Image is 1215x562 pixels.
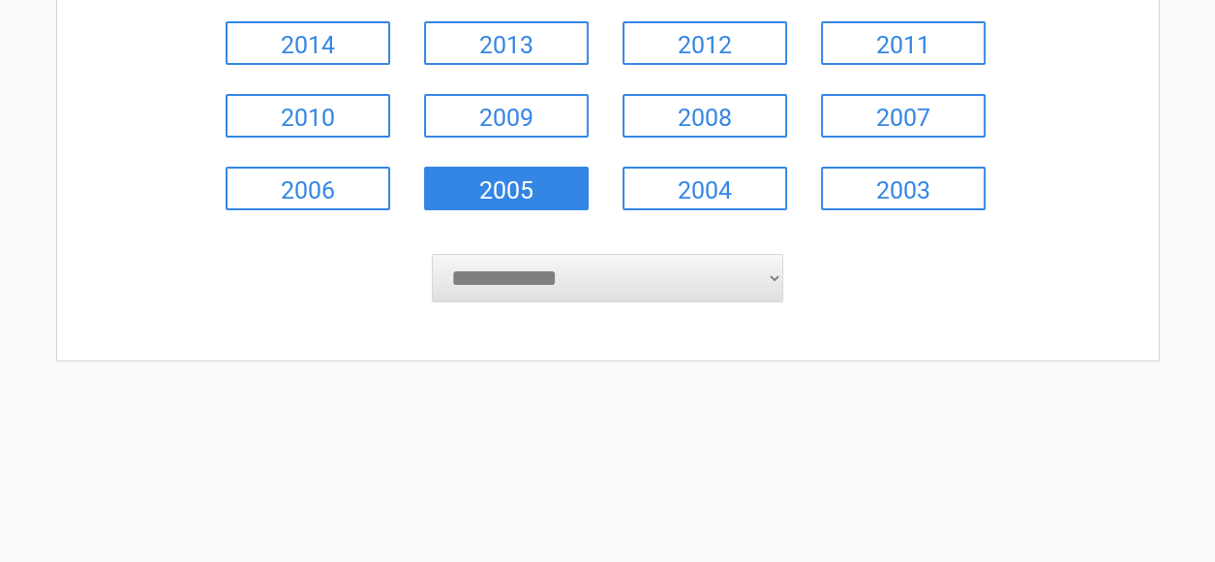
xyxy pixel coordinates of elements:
a: 2006 [226,167,390,210]
a: 2010 [226,94,390,138]
a: 2011 [821,21,986,65]
a: 2009 [424,94,589,138]
a: 2004 [623,167,787,210]
a: 2013 [424,21,589,65]
a: 2005 [424,167,589,210]
a: 2003 [821,167,986,210]
a: 2007 [821,94,986,138]
a: 2012 [623,21,787,65]
a: 2008 [623,94,787,138]
a: 2014 [226,21,390,65]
